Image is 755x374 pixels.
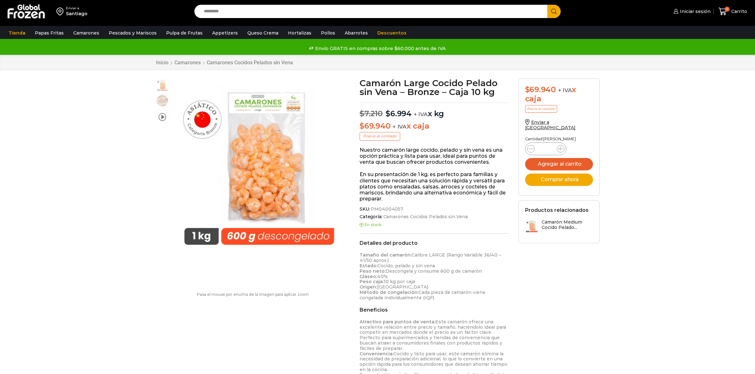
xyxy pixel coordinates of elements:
bdi: 69.940 [525,85,556,94]
div: Santiago [66,10,88,17]
a: Hortalizas [285,27,315,39]
span: large [156,79,169,92]
a: Pollos [318,27,338,39]
a: Abarrotes [342,27,371,39]
a: Papas Fritas [32,27,67,39]
strong: Glaseo: [360,274,377,279]
a: Queso Crema [244,27,282,39]
span: + IVA [558,87,572,93]
a: Camarones [70,27,102,39]
h2: Productos relacionados [525,207,589,213]
a: Pulpa de Frutas [163,27,206,39]
p: x caja [360,122,509,131]
p: x kg [360,103,509,118]
span: PM04004057 [370,206,403,212]
strong: Estado: [360,263,377,269]
button: Agregar al carrito [525,158,593,170]
bdi: 69.940 [360,121,390,130]
bdi: 7.210 [360,109,383,118]
a: Iniciar sesión [672,5,711,18]
span: $ [360,121,364,130]
h1: Camarón Large Cocido Pelado sin Vena – Bronze – Caja 10 kg [360,79,509,96]
a: Camarones Cocidos Pelados sin Vena [206,60,293,66]
strong: Conveniencia: [360,351,394,357]
span: SKU: [360,206,509,212]
nav: Breadcrumb [156,60,293,66]
span: Iniciar sesión [678,8,711,15]
p: Precio al contado [360,132,400,140]
p: Pasa el mouse por encima de la imagen para aplicar zoom [156,292,350,297]
a: Inicio [156,60,169,66]
a: Tienda [5,27,29,39]
span: $ [386,109,390,118]
strong: Peso neto: [360,268,386,274]
span: $ [360,109,364,118]
div: x caja [525,85,593,104]
a: 0 Carrito [717,4,749,19]
a: Appetizers [209,27,241,39]
strong: Método de congelación: [360,289,419,295]
p: Nuestro camarón large cocido, pelado y sin vena es una opción práctica y lista para usar, ideal p... [360,147,509,165]
bdi: 6.994 [386,109,412,118]
button: Comprar ahora [525,174,593,186]
span: $ [525,85,530,94]
p: Calibre LARGE (Rango Variable 36/40 – 41/50 aprox.) Cocido, pelado y sin vena Descongela y consum... [360,252,509,300]
a: Camarones [174,60,201,66]
button: Search button [547,5,561,18]
a: Camarón Medium Cocido Pelado... [525,219,593,233]
strong: Origen: [360,284,377,290]
span: + IVA [393,124,407,130]
strong: Atractivo para puntos de venta: [360,319,435,325]
h3: Camarón Medium Cocido Pelado... [542,219,593,230]
strong: Peso caja: [360,279,384,284]
p: En su presentación de 1 kg, es perfecto para familias y clientes que necesitan una solución rápid... [360,171,509,202]
a: Pescados y Mariscos [106,27,160,39]
a: Enviar a [GEOGRAPHIC_DATA] [525,119,576,130]
p: Precio al contado [525,105,557,113]
span: camaron large [156,94,169,107]
p: Cantidad [PERSON_NAME] [525,137,593,141]
img: address-field-icon.svg [56,6,66,17]
div: Enviar a [66,6,88,10]
h2: Beneficios [360,307,509,313]
p: En stock [360,223,509,227]
strong: Tamaño del camarón: [360,252,412,258]
a: Descuentos [374,27,410,39]
span: 0 [725,7,730,12]
h2: Detalles del producto [360,240,509,246]
span: + IVA [414,111,428,117]
a: Camarones Cocidos Pelados sin Vena [382,214,468,219]
input: Product quantity [540,144,552,153]
span: Carrito [730,8,747,15]
span: Categoría: [360,214,509,219]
